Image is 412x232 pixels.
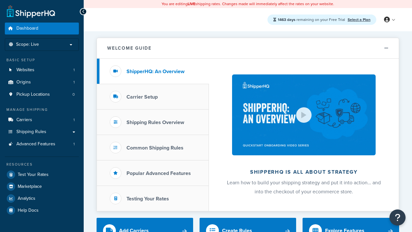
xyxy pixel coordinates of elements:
[226,169,382,175] h2: ShipperHQ is all about strategy
[73,141,75,147] span: 1
[126,120,184,125] h3: Shipping Rules Overview
[5,126,79,138] a: Shipping Rules
[5,169,79,180] a: Test Your Rates
[5,138,79,150] a: Advanced Features1
[278,17,346,23] span: remaining on your Free Trial
[5,89,79,101] li: Pickup Locations
[5,107,79,112] div: Manage Shipping
[5,162,79,167] div: Resources
[16,117,32,123] span: Carriers
[126,170,191,176] h3: Popular Advanced Features
[16,80,31,85] span: Origins
[5,23,79,34] a: Dashboard
[227,179,381,195] span: Learn how to build your shipping strategy and put it into action… and into the checkout of your e...
[73,117,75,123] span: 1
[278,17,295,23] strong: 1463 days
[126,145,183,151] h3: Common Shipping Rules
[16,141,55,147] span: Advanced Features
[5,114,79,126] li: Carriers
[5,57,79,63] div: Basic Setup
[16,26,38,31] span: Dashboard
[126,94,158,100] h3: Carrier Setup
[18,184,42,189] span: Marketplace
[72,92,75,97] span: 0
[16,42,39,47] span: Scope: Live
[188,1,195,7] b: LIVE
[5,138,79,150] li: Advanced Features
[5,181,79,192] a: Marketplace
[348,17,370,23] a: Select a Plan
[5,193,79,204] a: Analytics
[5,64,79,76] li: Websites
[18,208,39,213] span: Help Docs
[5,64,79,76] a: Websites1
[5,76,79,88] a: Origins1
[16,92,50,97] span: Pickup Locations
[16,129,46,135] span: Shipping Rules
[107,46,152,51] h2: Welcome Guide
[232,74,376,155] img: ShipperHQ is all about strategy
[97,38,399,59] button: Welcome Guide
[389,209,406,226] button: Open Resource Center
[5,76,79,88] li: Origins
[16,67,34,73] span: Websites
[18,172,49,178] span: Test Your Rates
[5,114,79,126] a: Carriers1
[73,67,75,73] span: 1
[5,205,79,216] a: Help Docs
[5,89,79,101] a: Pickup Locations0
[73,80,75,85] span: 1
[126,69,184,74] h3: ShipperHQ: An Overview
[18,196,35,201] span: Analytics
[126,196,169,202] h3: Testing Your Rates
